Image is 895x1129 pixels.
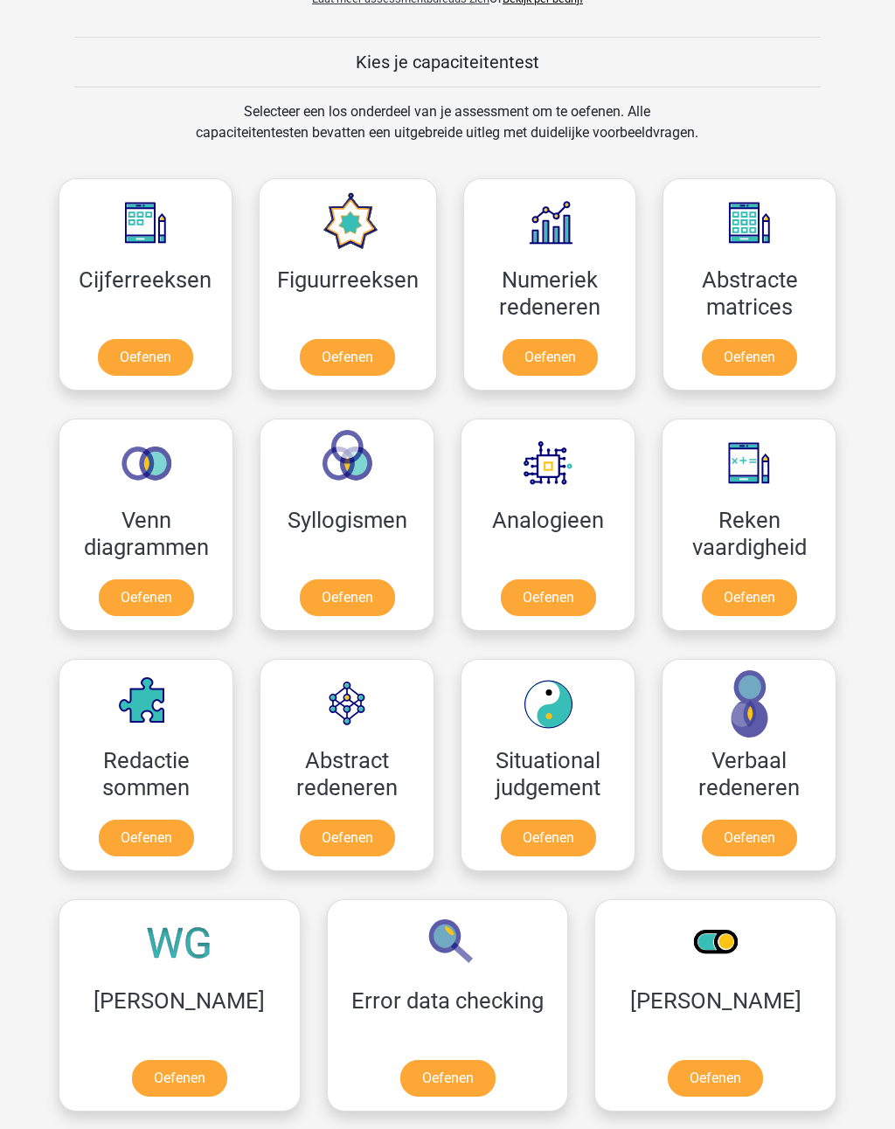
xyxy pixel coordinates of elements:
a: Oefenen [99,821,194,857]
a: Oefenen [503,340,598,377]
a: Oefenen [98,340,193,377]
div: Selecteer een los onderdeel van je assessment om te oefenen. Alle capaciteitentesten bevatten een... [179,102,715,165]
h5: Kies je capaciteitentest [74,52,821,73]
a: Oefenen [300,821,395,857]
a: Oefenen [702,821,797,857]
a: Oefenen [501,821,596,857]
a: Oefenen [300,340,395,377]
a: Oefenen [702,580,797,617]
a: Oefenen [400,1061,496,1098]
a: Oefenen [501,580,596,617]
a: Oefenen [132,1061,227,1098]
a: Oefenen [300,580,395,617]
a: Oefenen [99,580,194,617]
a: Oefenen [668,1061,763,1098]
a: Oefenen [702,340,797,377]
